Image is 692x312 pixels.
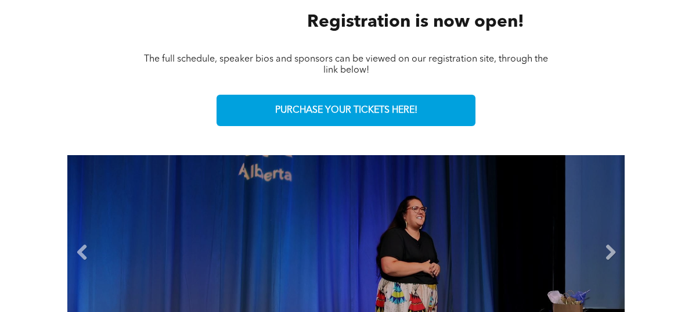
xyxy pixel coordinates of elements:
a: PURCHASE YOUR TICKETS HERE! [217,95,475,126]
span: Registration is now open! [307,13,524,31]
a: Next [601,244,619,261]
span: The full schedule, speaker bios and sponsors can be viewed on our registration site, through the ... [144,55,548,75]
a: Previous [73,244,91,261]
span: PURCHASE YOUR TICKETS HERE! [275,105,417,116]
